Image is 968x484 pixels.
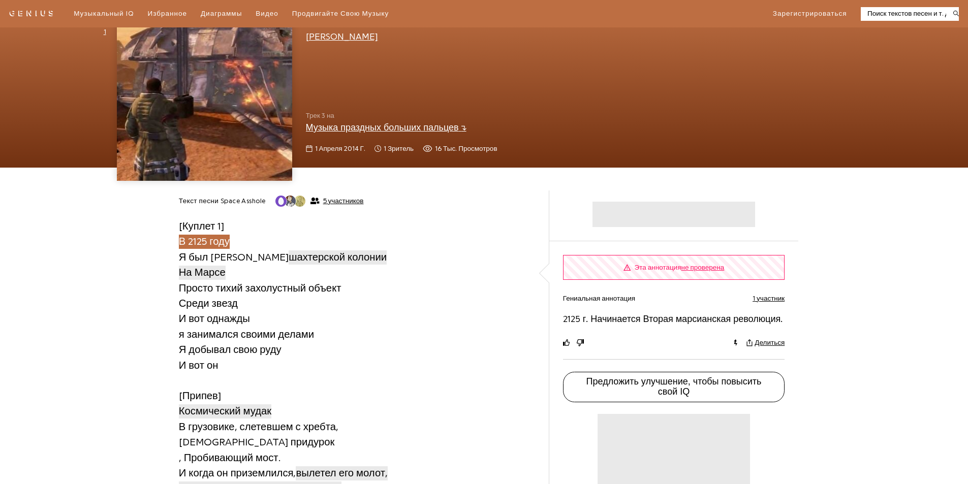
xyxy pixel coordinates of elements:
button: Зарегистрироваться [773,9,847,18]
font: Избранное [148,10,187,17]
font: В 2125 году [179,237,230,247]
button: 5 участников [275,195,364,207]
font: [Куплет 1] [179,221,225,232]
font: Зарегистрироваться [773,10,847,17]
svg: голосовать за [563,339,570,346]
a: Музыкальный IQ [74,9,134,18]
a: Космический мудак [179,404,271,420]
font: Эта аннотация [634,264,681,271]
font: Музыкальный IQ [74,10,134,17]
font: Я был [PERSON_NAME] [179,252,289,263]
span: 1 зритель [374,144,414,154]
font: И когда он приземлился, [179,468,296,478]
a: шахтерской колонии [289,249,387,265]
font: я занимался своими делами [179,329,314,340]
font: И вот однажды [179,313,250,324]
button: Предложить улучшение, чтобы повысить свой IQ [563,372,785,402]
font: 1 [104,28,106,35]
button: 1 участник [753,294,785,304]
font: В грузовике, слетевшем с хребта, [179,422,338,432]
font: Продвигайте свою музыку [292,10,389,17]
a: Избранное [148,9,187,18]
a: Видео [256,9,278,18]
font: [Припев] [179,391,221,401]
a: В 2125 году [179,234,230,249]
button: Делиться [746,339,785,347]
font: вылетел его молот, [296,468,388,478]
svg: голосовать против [577,339,584,346]
font: Предложить улучшение, чтобы повысить свой IQ [586,376,762,397]
font: Музыка праздных больших пальцев [306,123,459,132]
font: Просто тихий захолустный объект [179,283,341,294]
font: 16 тыс. просмотров [435,145,497,152]
a: [PERSON_NAME] [306,32,378,41]
font: Делиться [755,339,785,346]
font: Текст песни Space Asshole [179,198,266,204]
span: 15 979 просмотров [423,144,497,154]
font: Видео [256,10,278,17]
font: [DEMOGRAPHIC_DATA] придурок [179,437,335,447]
a: На Марсе [179,265,226,280]
font: 1 зритель [384,145,414,152]
font: Космический мудак [179,406,271,417]
a: Продвигайте свою музыку [292,9,389,18]
img: Обложка альбома Space Asshole Криса Ремо [117,6,292,181]
font: И вот он [179,360,218,371]
font: 5 участников [323,198,364,204]
font: 1 апреля 2014 г. [315,145,365,152]
font: 2125 г. Начинается Вторая марсианская революция. [563,314,783,324]
font: Среди звезд [179,298,238,309]
font: шахтерской колонии [289,252,387,263]
font: Трек 3 на [306,112,334,119]
font: Диаграммы [201,10,242,17]
font: Гениальная аннотация [563,295,635,302]
font: 1 участник [753,295,785,302]
font: Я добывал свою руду [179,344,282,355]
font: На Марсе [179,267,226,278]
a: Диаграммы [201,9,242,18]
a: Музыка праздных больших пальцев [306,123,466,132]
font: , Пробивающий мост. [179,453,280,463]
input: Поиск текстов песен и т. д. [861,9,947,19]
font: не проверена [681,264,724,271]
